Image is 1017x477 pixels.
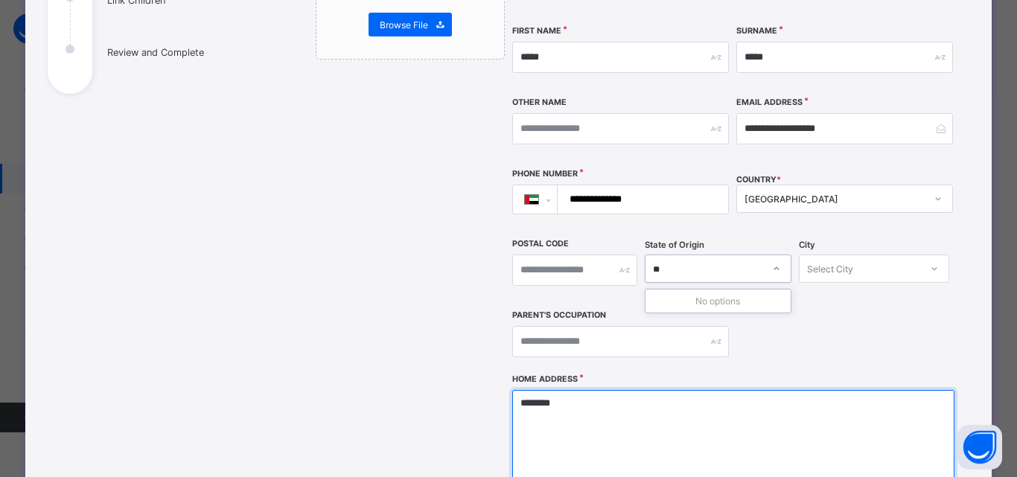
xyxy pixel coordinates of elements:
[512,169,578,179] label: Phone Number
[736,26,777,36] label: Surname
[957,425,1002,470] button: Open asap
[736,175,781,185] span: COUNTRY
[645,240,704,250] span: State of Origin
[799,240,815,250] span: City
[512,374,578,384] label: Home Address
[736,97,803,107] label: Email Address
[512,239,569,249] label: Postal Code
[645,289,791,313] div: No options
[512,310,606,320] label: Parent's Occupation
[512,97,567,107] label: Other Name
[512,26,561,36] label: First Name
[745,193,925,205] div: [GEOGRAPHIC_DATA]
[807,254,853,283] div: Select City
[380,19,428,31] span: Browse File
